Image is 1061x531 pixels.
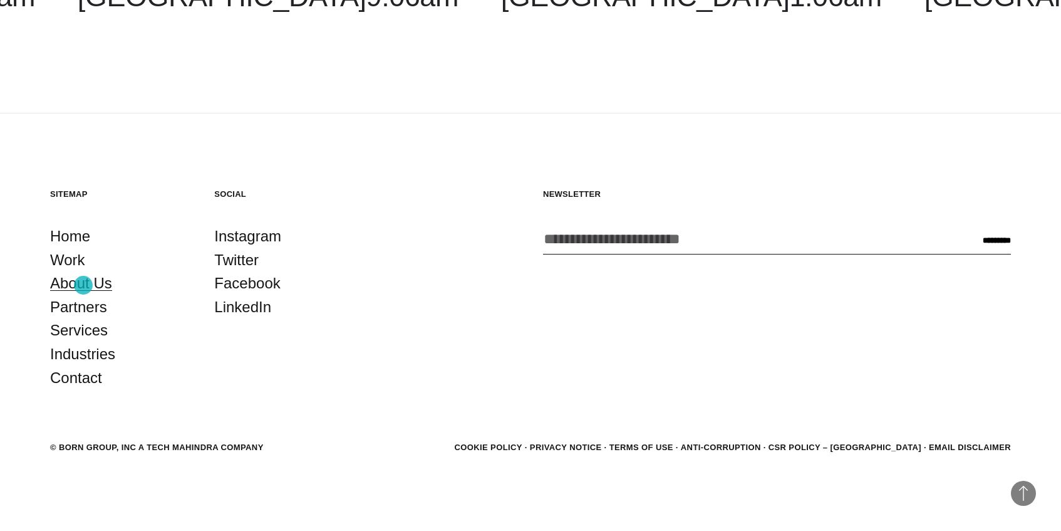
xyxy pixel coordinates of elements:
a: Anti-Corruption [681,443,761,452]
a: Terms of Use [609,443,673,452]
a: Industries [50,342,115,366]
a: Twitter [214,248,259,272]
a: Partners [50,295,107,319]
a: Contact [50,366,102,390]
a: About Us [50,271,112,295]
a: Cookie Policy [454,443,522,452]
a: Services [50,318,108,342]
h5: Newsletter [543,189,1011,199]
a: Facebook [214,271,280,295]
a: CSR POLICY – [GEOGRAPHIC_DATA] [769,443,921,452]
a: Email Disclaimer [929,443,1011,452]
h5: Sitemap [50,189,189,199]
a: Instagram [214,224,281,248]
a: LinkedIn [214,295,271,319]
a: Home [50,224,90,248]
div: © BORN GROUP, INC A Tech Mahindra Company [50,441,264,454]
h5: Social [214,189,353,199]
a: Work [50,248,85,272]
a: Privacy Notice [530,443,602,452]
button: Back to Top [1011,481,1036,506]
